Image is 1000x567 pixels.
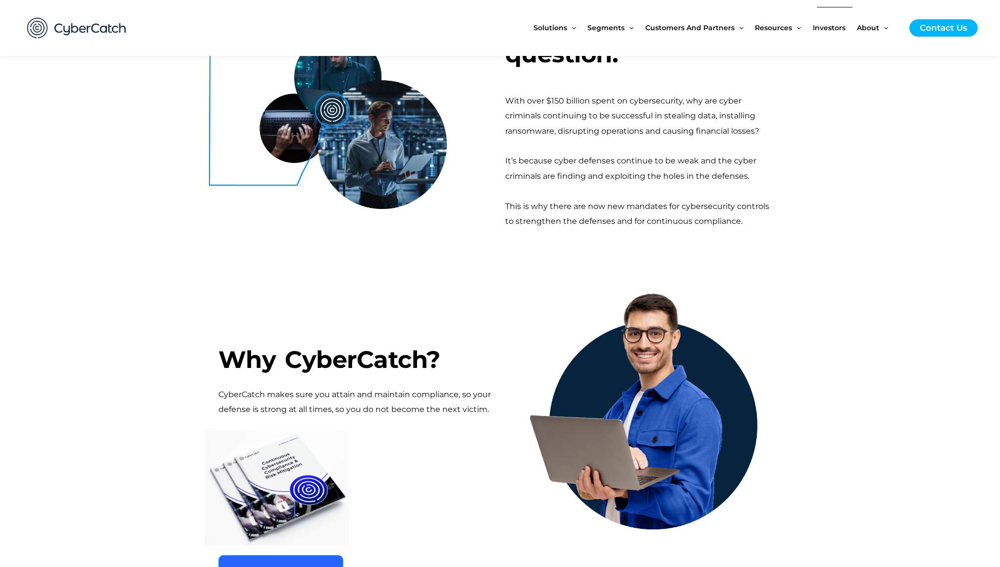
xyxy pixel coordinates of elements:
[218,387,496,417] p: CyberCatch makes sure you attain and maintain compliance, so your defense is strong at all times,...
[645,7,735,49] span: Customers and Partners
[587,7,625,49] span: Segments
[505,154,778,184] div: It’s because cyber defenses continue to be weak and the cyber criminals are finding and exploitin...
[567,7,576,49] span: Menu Toggle
[17,7,136,49] img: CyberCatch
[533,7,567,49] span: Solutions
[879,7,888,49] span: Menu Toggle
[625,7,633,49] span: Menu Toggle
[533,7,899,49] nav: Site Navigation: New Main Menu
[218,306,496,377] h3: Why CyberCatch?
[909,19,978,37] a: Contact Us
[505,199,778,229] div: This is why there are now new mandates for cybersecurity controls to strengthen the defenses and ...
[857,7,879,49] span: About
[792,7,801,49] span: Menu Toggle
[813,7,857,49] a: Investors
[813,7,845,49] span: Investors
[505,94,778,139] div: With over $150 billion spent on cybersecurity, why are cyber criminals continuing to be successfu...
[735,7,743,49] span: Menu Toggle
[755,7,792,49] span: Resources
